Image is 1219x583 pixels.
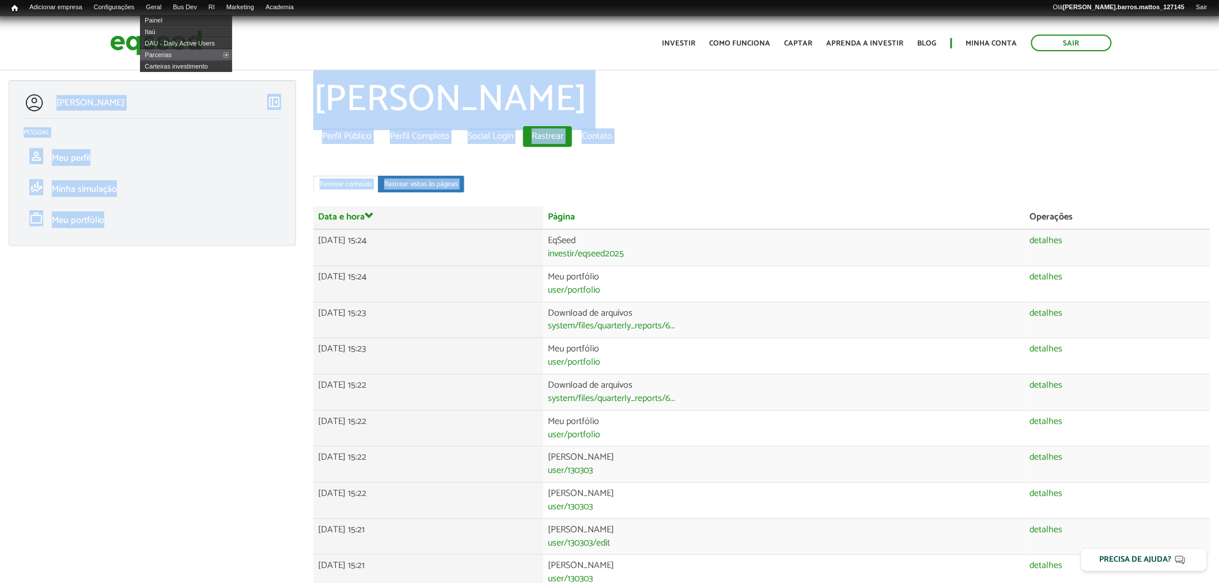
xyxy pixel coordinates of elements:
[543,266,1025,302] td: Meu portfólio
[548,213,575,222] a: Página
[29,149,43,163] span: person
[543,338,1025,374] td: Meu portfólio
[378,176,464,192] a: Rastrear visitas às páginas
[267,95,281,111] a: Colapsar menu
[24,149,281,163] a: personMeu perfil
[313,483,543,519] td: [DATE] 15:22
[548,249,624,259] a: investir/eqseed2025
[548,539,610,548] a: user/130303/edit
[313,302,543,338] td: [DATE] 15:23
[548,358,600,367] a: user/portfolio
[1031,35,1112,51] a: Sair
[548,321,675,331] a: system/files/quarterly_reports/6...
[1030,489,1063,498] a: detalhes
[573,126,621,147] a: Contato
[1030,417,1063,426] a: detalhes
[29,180,43,194] span: finance_mode
[15,141,290,172] li: Meu perfil
[29,211,43,225] span: work
[140,14,232,26] a: Painel
[1025,206,1210,229] th: Operações
[313,176,378,192] a: Rastrear conteúdo
[313,374,543,410] td: [DATE] 15:22
[1030,272,1063,282] a: detalhes
[710,40,771,47] a: Como funciona
[1030,561,1063,570] a: detalhes
[543,302,1025,338] td: Download de arquivos
[918,40,937,47] a: Blog
[543,410,1025,446] td: Meu portfólio
[543,518,1025,555] td: [PERSON_NAME]
[1030,309,1063,318] a: detalhes
[313,446,543,483] td: [DATE] 15:22
[15,172,290,203] li: Minha simulação
[966,40,1017,47] a: Minha conta
[543,374,1025,410] td: Download de arquivos
[167,3,203,12] a: Bus Dev
[318,211,374,222] a: Data e hora
[1030,344,1063,354] a: detalhes
[543,446,1025,483] td: [PERSON_NAME]
[313,126,380,147] a: Perfil Público
[267,95,281,109] span: left_panel_close
[203,3,221,12] a: RI
[1030,525,1063,535] a: detalhes
[543,483,1025,519] td: [PERSON_NAME]
[260,3,300,12] a: Academia
[313,80,1210,120] h1: [PERSON_NAME]
[24,180,281,194] a: finance_modeMinha simulação
[140,3,167,12] a: Geral
[1030,381,1063,390] a: detalhes
[52,213,104,228] span: Meu portfólio
[313,266,543,302] td: [DATE] 15:24
[543,229,1025,266] td: EqSeed
[313,338,543,374] td: [DATE] 15:23
[52,150,90,166] span: Meu perfil
[313,410,543,446] td: [DATE] 15:22
[827,40,904,47] a: Aprenda a investir
[52,181,117,197] span: Minha simulação
[24,211,281,225] a: workMeu portfólio
[6,3,24,14] a: Início
[1047,3,1190,12] a: Olá[PERSON_NAME].barros.mattos_127145
[548,394,675,403] a: system/files/quarterly_reports/6...
[313,518,543,555] td: [DATE] 15:21
[221,3,260,12] a: Marketing
[1063,3,1184,10] strong: [PERSON_NAME].barros.mattos_127145
[24,129,290,136] h2: Pessoal
[1030,236,1063,245] a: detalhes
[381,126,458,147] a: Perfil Completo
[459,126,522,147] a: Social Login
[662,40,696,47] a: Investir
[1190,3,1213,12] a: Sair
[548,502,593,512] a: user/130303
[88,3,141,12] a: Configurações
[24,3,88,12] a: Adicionar empresa
[15,203,290,234] li: Meu portfólio
[785,40,813,47] a: Captar
[548,430,600,440] a: user/portfolio
[1030,453,1063,462] a: detalhes
[110,28,202,58] img: EqSeed
[56,97,124,108] p: [PERSON_NAME]
[548,286,600,295] a: user/portfolio
[523,126,572,147] a: Rastrear
[313,229,543,266] td: [DATE] 15:24
[548,466,593,475] a: user/130303
[12,4,18,12] span: Início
